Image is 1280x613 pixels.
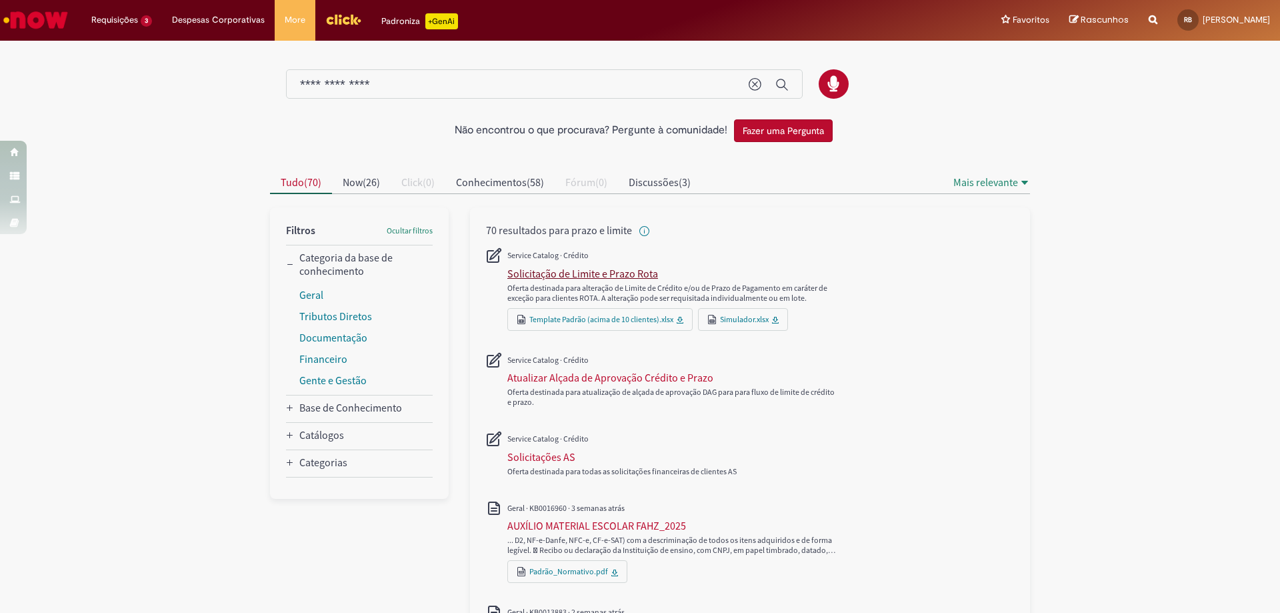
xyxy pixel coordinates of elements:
[1184,15,1192,24] span: RB
[1013,13,1049,27] span: Favoritos
[734,119,833,142] button: Fazer uma Pergunta
[1203,14,1270,25] span: [PERSON_NAME]
[285,13,305,27] span: More
[91,13,138,27] span: Requisições
[1,7,70,33] img: ServiceNow
[425,13,458,29] p: +GenAi
[141,15,152,27] span: 3
[381,13,458,29] div: Padroniza
[172,13,265,27] span: Despesas Corporativas
[325,9,361,29] img: click_logo_yellow_360x200.png
[1069,14,1129,27] a: Rascunhos
[455,125,727,137] h2: Não encontrou o que procurava? Pergunte à comunidade!
[1081,13,1129,26] span: Rascunhos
